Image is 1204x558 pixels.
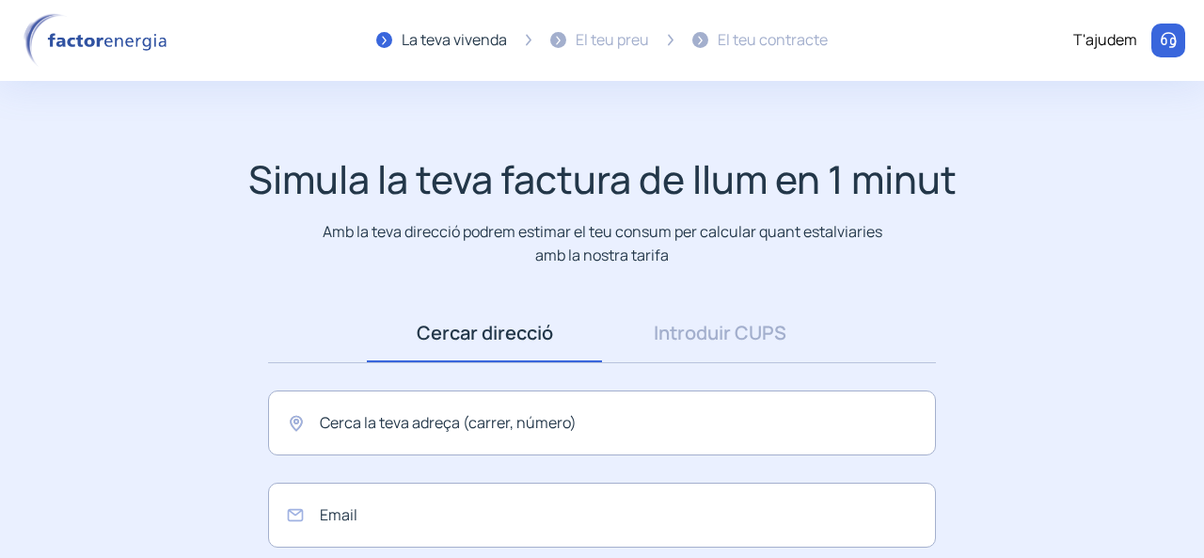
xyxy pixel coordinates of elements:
div: T'ajudem [1073,28,1137,53]
a: Introduir CUPS [602,304,837,362]
img: llamar [1159,31,1178,50]
div: El teu contracte [718,28,828,53]
div: El teu preu [576,28,649,53]
img: logo factor [19,13,179,68]
h1: Simula la teva factura de llum en 1 minut [248,156,957,202]
a: Cercar direcció [367,304,602,362]
div: La teva vivenda [402,28,507,53]
p: Amb la teva direcció podrem estimar el teu consum per calcular quant estalviaries amb la nostra t... [319,220,886,266]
